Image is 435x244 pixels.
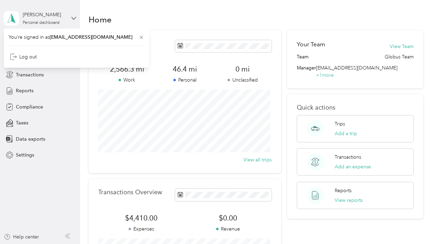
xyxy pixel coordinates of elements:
span: Reports [16,87,33,94]
button: View reports [335,197,363,204]
p: Unclassified [214,76,272,84]
span: Compliance [16,103,43,111]
p: Expenses [98,225,185,233]
span: $4,410.00 [98,213,185,223]
button: Help center [4,233,39,241]
span: Team [297,53,308,60]
h1: Home [89,16,112,23]
span: Manager [297,64,316,79]
h2: Your Team [297,40,325,49]
span: 0 mi [214,64,272,74]
div: Personal dashboard [23,21,60,25]
p: Quick actions [297,104,413,111]
p: Transactions [335,153,361,161]
span: Taxes [16,119,28,126]
p: Reports [335,187,352,194]
button: View all trips [243,156,272,163]
span: Data exports [16,135,45,143]
span: + 1 more [316,72,334,78]
span: Transactions [16,71,44,78]
span: Globus Team [385,53,414,60]
div: [PERSON_NAME] [23,11,66,18]
p: Work [98,76,156,84]
span: 2,566.3 mi [98,64,156,74]
button: Add an expense [335,163,371,170]
span: $0.00 [185,213,272,223]
span: [EMAIL_ADDRESS][DOMAIN_NAME] [50,34,132,40]
div: Log out [10,53,37,60]
button: View Team [390,43,414,50]
iframe: Everlance-gr Chat Button Frame [396,205,435,244]
span: [EMAIL_ADDRESS][DOMAIN_NAME] [316,65,397,71]
button: Add a trip [335,130,357,137]
p: Revenue [185,225,272,233]
span: You’re signed in as [9,34,144,41]
p: Trips [335,120,345,128]
p: Personal [156,76,214,84]
span: 46.4 mi [156,64,214,74]
p: Transactions Overview [98,189,162,196]
span: Settings [16,151,34,159]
